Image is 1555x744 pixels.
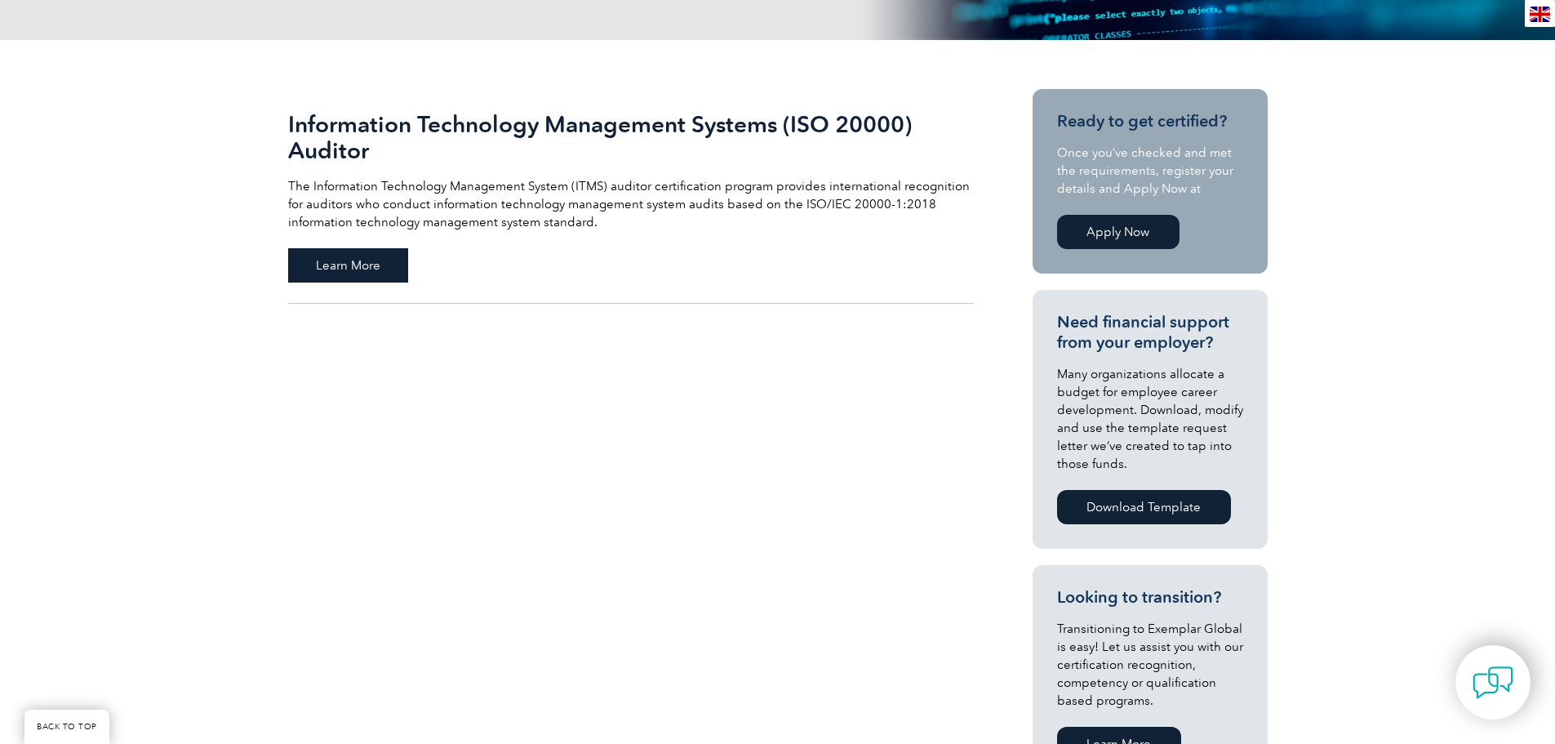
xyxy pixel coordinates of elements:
p: The Information Technology Management System (ITMS) auditor certification program provides intern... [288,177,974,231]
h3: Need financial support from your employer? [1057,312,1243,353]
h3: Ready to get certified? [1057,111,1243,131]
a: Download Template [1057,490,1231,524]
img: en [1530,7,1550,22]
a: Apply Now [1057,215,1180,249]
p: Transitioning to Exemplar Global is easy! Let us assist you with our certification recognition, c... [1057,620,1243,710]
span: Learn More [288,248,408,283]
h3: Looking to transition? [1057,587,1243,608]
img: contact-chat.png [1473,662,1513,703]
p: Many organizations allocate a budget for employee career development. Download, modify and use th... [1057,365,1243,473]
h2: Information Technology Management Systems (ISO 20000) Auditor [288,111,974,163]
a: BACK TO TOP [24,710,109,744]
p: Once you’ve checked and met the requirements, register your details and Apply Now at [1057,144,1243,198]
a: Information Technology Management Systems (ISO 20000) Auditor The Information Technology Manageme... [288,89,974,304]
